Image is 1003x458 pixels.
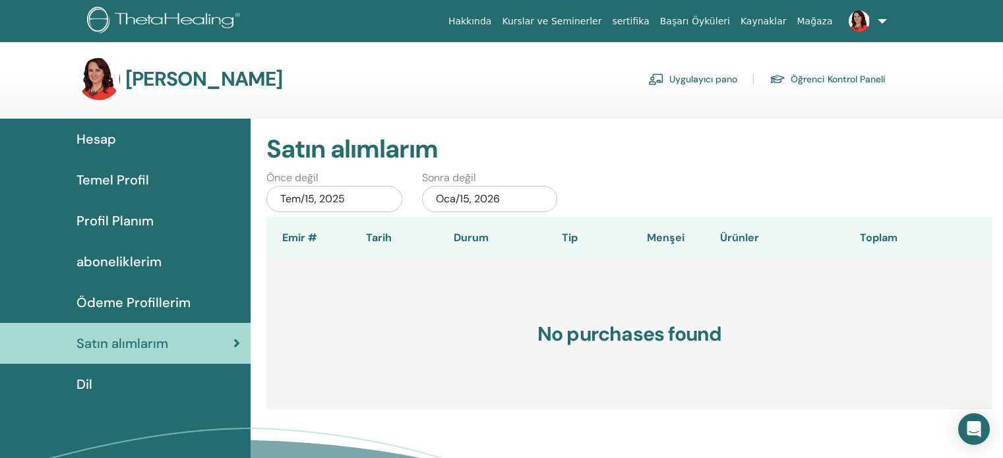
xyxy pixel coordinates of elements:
[849,11,870,32] img: default.jpg
[607,9,654,34] a: sertifika
[76,374,92,394] span: Dil
[266,259,992,409] h3: No purchases found
[497,9,607,34] a: Kurslar ve Seminerler
[266,186,402,212] div: Tem/15, 2025
[422,186,558,212] div: Oca/15, 2026
[76,333,168,353] span: Satın alımlarım
[87,7,245,36] img: logo.png
[958,413,990,445] div: Open Intercom Messenger
[266,134,992,165] h2: Satın alımlarım
[266,170,319,186] label: Önce değil
[422,170,476,186] label: Sonra değil
[332,217,425,259] th: Tarih
[623,217,708,259] th: Menşei
[517,217,623,259] th: Tip
[770,69,886,90] a: Öğrenci Kontrol Paneli
[76,170,149,190] span: Temel Profil
[791,9,837,34] a: Mağaza
[125,67,283,91] h3: [PERSON_NAME]
[655,9,735,34] a: Başarı Öyküleri
[76,211,154,231] span: Profil Planım
[266,217,332,259] th: Emir #
[76,293,191,312] span: Ödeme Profillerim
[443,9,497,34] a: Hakkında
[425,217,517,259] th: Durum
[648,69,737,90] a: Uygulayıcı pano
[812,230,897,246] div: Toplam
[76,129,116,149] span: Hesap
[648,73,664,85] img: chalkboard-teacher.svg
[76,252,162,272] span: aboneliklerim
[78,58,120,100] img: default.jpg
[708,217,812,259] th: Ürünler
[735,9,792,34] a: Kaynaklar
[770,74,785,85] img: graduation-cap.svg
